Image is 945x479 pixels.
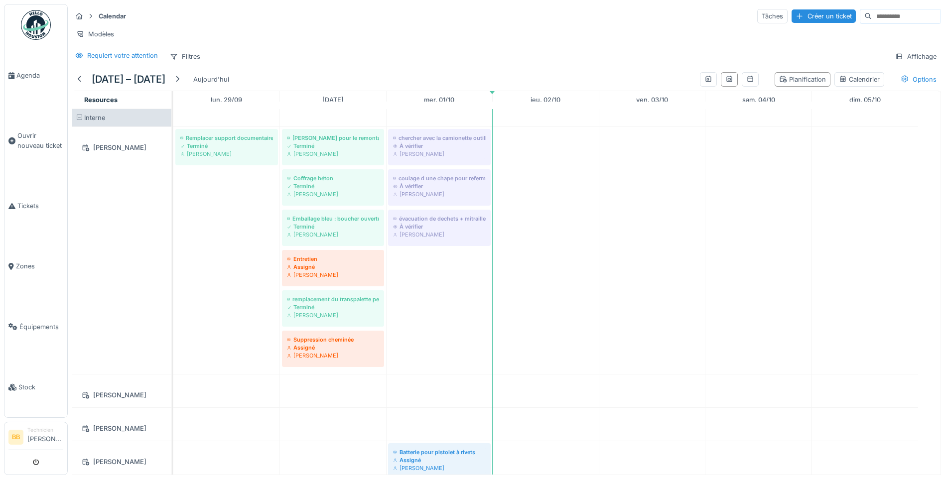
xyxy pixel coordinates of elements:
a: 1 octobre 2025 [421,93,457,107]
a: 3 octobre 2025 [634,93,671,107]
div: Terminé [287,223,379,231]
a: 5 octobre 2025 [847,93,883,107]
div: Terminé [287,142,379,150]
a: Stock [4,357,67,417]
div: Modèles [72,27,119,41]
span: Équipements [19,322,63,332]
div: [PERSON_NAME] pour le remontage d'une partie de tète de robot affinage [287,134,379,142]
span: Ouvrir nouveau ticket [17,131,63,150]
div: À vérifier [393,182,486,190]
a: Agenda [4,45,67,106]
div: Créer un ticket [792,9,856,23]
div: [PERSON_NAME] [393,464,486,472]
div: À vérifier [393,223,486,231]
div: remplacement du transpalette peseur avec un roulement cassé par celui revenu de chez lejeune [287,295,379,303]
a: 2 octobre 2025 [528,93,563,107]
div: Filtres [165,49,205,64]
div: évacuation de dechets + mitraille [393,215,486,223]
span: Resources [84,96,118,104]
li: [PERSON_NAME] [27,426,63,448]
div: Remplacer support documentaire zone Affinage [180,134,273,142]
div: Assigné [287,344,379,352]
a: 30 septembre 2025 [320,93,346,107]
div: Coffrage béton [287,174,379,182]
div: Batterie pour pistolet à rivets [393,448,486,456]
div: Suppression cheminée [287,336,379,344]
div: [PERSON_NAME] [393,190,486,198]
div: [PERSON_NAME] [287,150,379,158]
div: [PERSON_NAME] [287,352,379,359]
a: 4 octobre 2025 [740,93,778,107]
a: Équipements [4,297,67,357]
span: Agenda [16,71,63,80]
div: Affichage [891,49,941,64]
a: BB Technicien[PERSON_NAME] [8,426,63,450]
div: Calendrier [839,75,880,84]
div: [PERSON_NAME] [287,311,379,319]
div: Options [896,72,941,87]
div: Assigné [287,263,379,271]
div: Planification [779,75,826,84]
div: Terminé [180,142,273,150]
div: [PERSON_NAME] [287,271,379,279]
a: Ouvrir nouveau ticket [4,106,67,176]
div: Terminé [287,303,379,311]
div: Aujourd'hui [189,73,233,86]
div: Emballage bleu : boucher ouverture vers chemin de câbles derrière armoire étiquette [287,215,379,223]
div: À vérifier [393,142,486,150]
a: Zones [4,236,67,296]
li: BB [8,430,23,445]
h5: [DATE] – [DATE] [92,73,165,85]
img: Badge_color-CXgf-gQk.svg [21,10,51,40]
div: Terminé [287,182,379,190]
div: [PERSON_NAME] [393,150,486,158]
a: Tickets [4,176,67,236]
span: Zones [16,261,63,271]
div: [PERSON_NAME] [180,150,273,158]
div: Entretien [287,255,379,263]
div: [PERSON_NAME] [78,141,165,154]
strong: Calendar [95,11,130,21]
div: Tâches [757,9,788,23]
div: [PERSON_NAME] [287,231,379,239]
div: [PERSON_NAME] [287,190,379,198]
span: Tickets [17,201,63,211]
div: [PERSON_NAME] [393,231,486,239]
div: Technicien [27,426,63,434]
div: coulage d une chape pour refermer trou sous armoire a l'emballage + finition et rangement [393,174,486,182]
div: [PERSON_NAME] [78,389,165,401]
div: [PERSON_NAME] [78,422,165,435]
div: [PERSON_NAME] [78,456,165,468]
span: Stock [18,382,63,392]
div: chercher avec la camionette outillages chez lecot et brico [393,134,486,142]
a: 29 septembre 2025 [208,93,245,107]
div: Requiert votre attention [87,51,158,60]
div: Assigné [393,456,486,464]
span: Interne [84,114,105,121]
